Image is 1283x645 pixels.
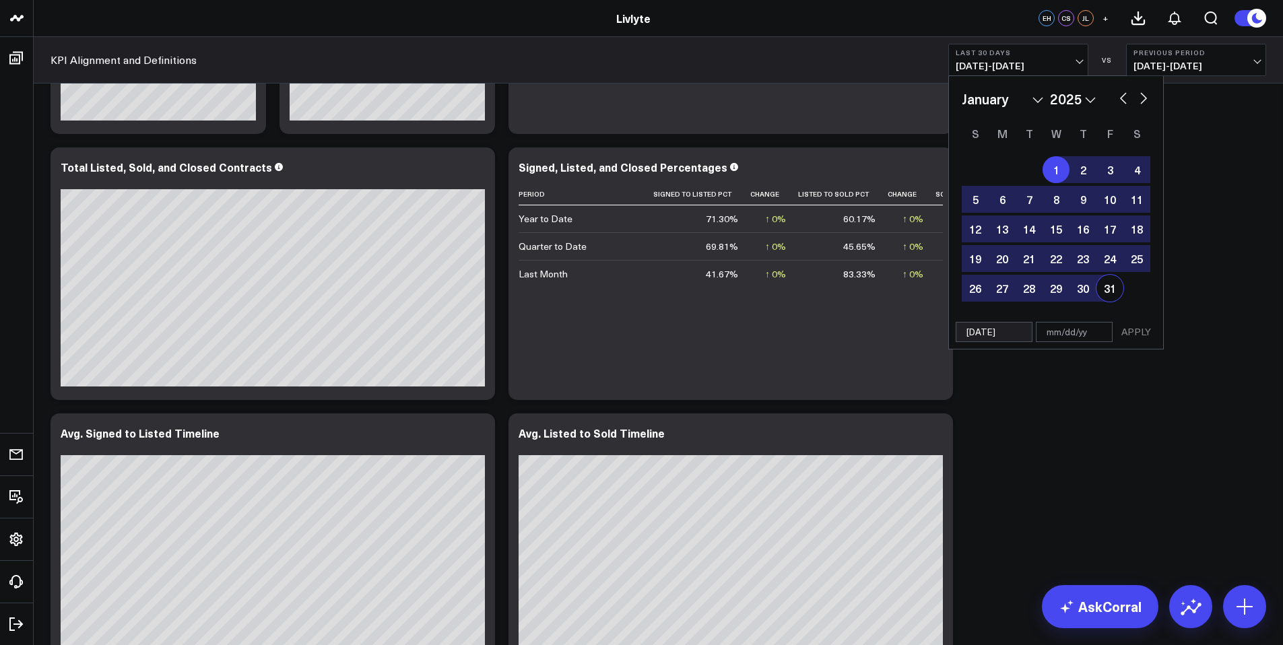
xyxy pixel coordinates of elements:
div: ↑ 0% [765,240,786,253]
div: 60.17% [843,212,876,226]
div: Last Month [519,267,568,281]
div: Friday [1096,123,1123,144]
div: ↑ 0% [902,212,923,226]
div: EH [1039,10,1055,26]
div: 41.67% [706,267,738,281]
th: Change [750,183,798,205]
input: mm/dd/yy [1036,322,1113,342]
div: Signed, Listed, and Closed Percentages [519,160,727,174]
div: ↑ 0% [765,267,786,281]
button: APPLY [1116,322,1156,342]
div: VS [1095,56,1119,64]
div: Sunday [962,123,989,144]
div: Wednesday [1043,123,1070,144]
span: + [1103,13,1109,23]
th: Period [519,183,653,205]
div: Total Listed, Sold, and Closed Contracts [61,160,272,174]
div: JL [1078,10,1094,26]
th: Listed To Sold Pct [798,183,888,205]
b: Previous Period [1133,48,1259,57]
th: Sold To Closed Pct [935,183,1029,205]
div: CS [1058,10,1074,26]
th: Change [888,183,935,205]
button: Last 30 Days[DATE]-[DATE] [948,44,1088,76]
div: Monday [989,123,1016,144]
a: AskCorral [1042,585,1158,628]
div: Tuesday [1016,123,1043,144]
th: Signed To Listed Pct [653,183,750,205]
div: 69.81% [706,240,738,253]
span: [DATE] - [DATE] [956,61,1081,71]
div: Avg. Listed to Sold Timeline [519,426,665,440]
div: Avg. Signed to Listed Timeline [61,426,220,440]
div: Saturday [1123,123,1150,144]
span: [DATE] - [DATE] [1133,61,1259,71]
div: ↑ 0% [902,240,923,253]
a: KPI Alignment and Definitions [51,53,197,67]
button: + [1097,10,1113,26]
b: Last 30 Days [956,48,1081,57]
div: ↑ 0% [765,212,786,226]
div: Year to Date [519,212,572,226]
div: Quarter to Date [519,240,587,253]
div: 45.65% [843,240,876,253]
div: Thursday [1070,123,1096,144]
div: ↑ 0% [902,267,923,281]
div: 83.33% [843,267,876,281]
div: 71.30% [706,212,738,226]
button: Previous Period[DATE]-[DATE] [1126,44,1266,76]
a: Livlyte [616,11,651,26]
input: mm/dd/yy [956,322,1032,342]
